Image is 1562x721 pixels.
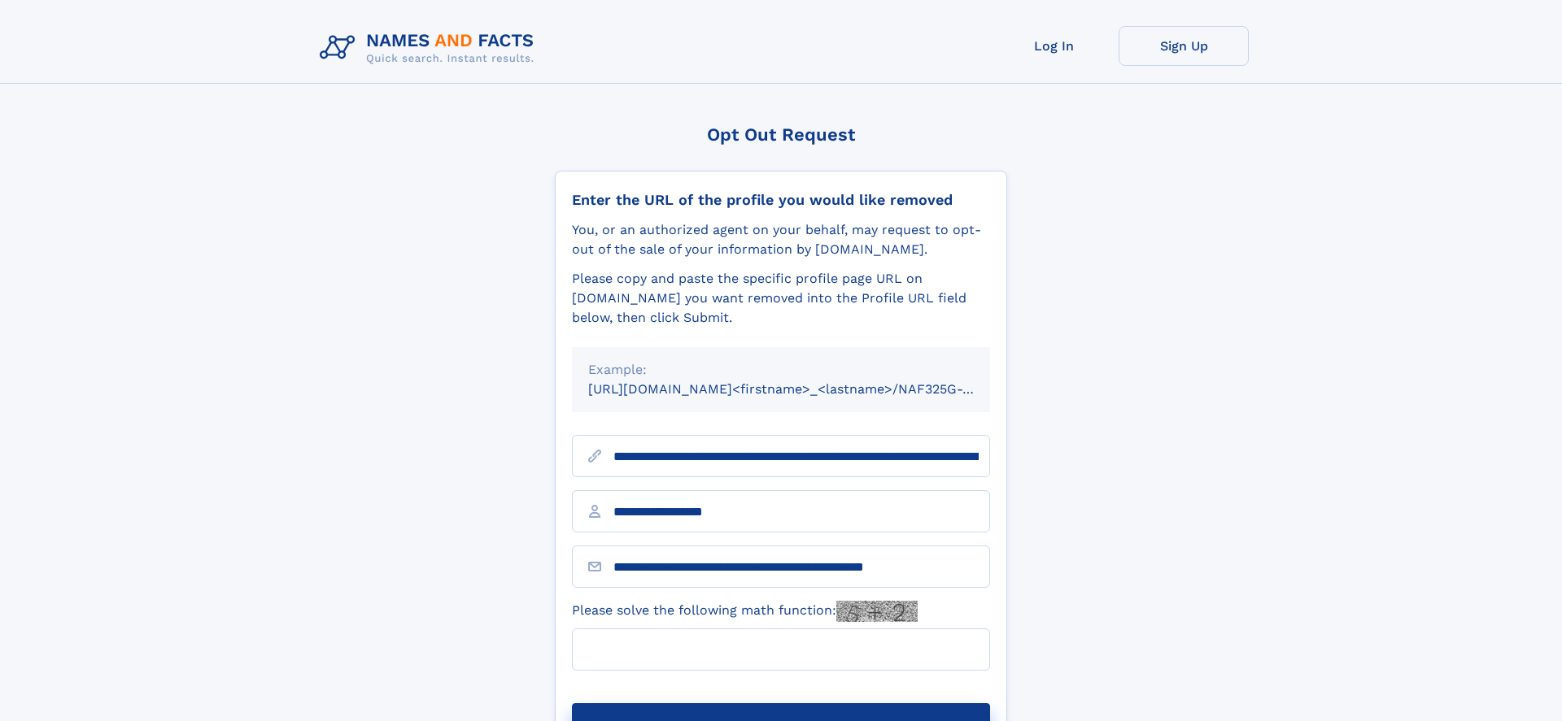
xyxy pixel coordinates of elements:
[572,269,990,328] div: Please copy and paste the specific profile page URL on [DOMAIN_NAME] you want removed into the Pr...
[988,26,1119,66] a: Log In
[572,191,990,209] div: Enter the URL of the profile you would like removed
[572,601,918,622] label: Please solve the following math function:
[555,124,1007,145] div: Opt Out Request
[572,220,990,259] div: You, or an authorized agent on your behalf, may request to opt-out of the sale of your informatio...
[1119,26,1249,66] a: Sign Up
[588,360,974,380] div: Example:
[588,381,1021,397] small: [URL][DOMAIN_NAME]<firstname>_<lastname>/NAF325G-xxxxxxxx
[313,26,548,70] img: Logo Names and Facts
